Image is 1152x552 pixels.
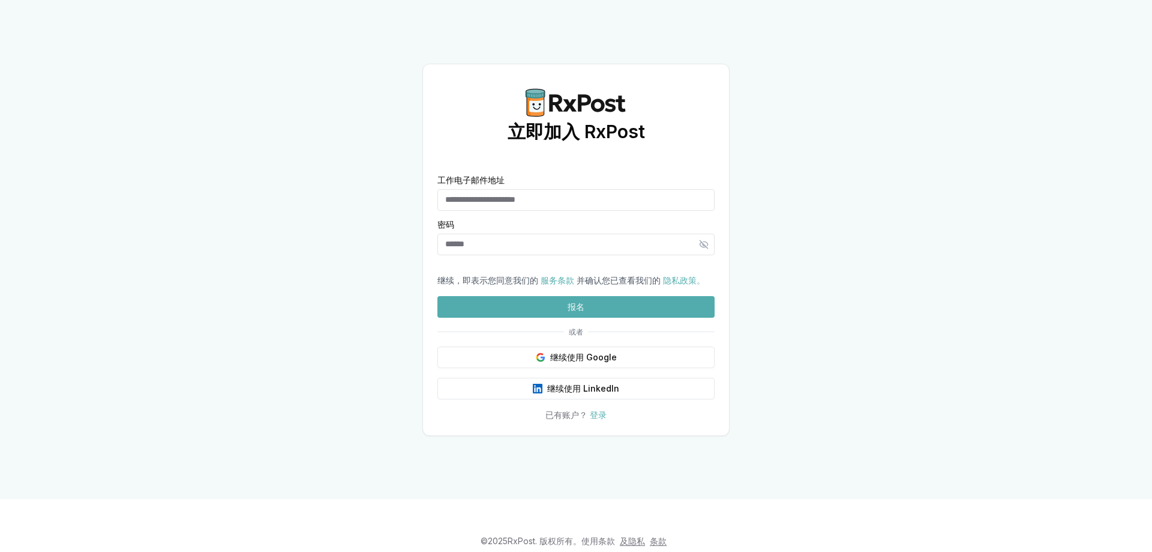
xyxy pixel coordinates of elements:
[541,275,574,285] a: 服务条款
[663,275,705,285] a: 隐私政策。
[481,536,488,546] font: ©
[437,347,715,368] button: 继续使用 Google
[577,275,661,285] font: 并确认您已查看我们的
[650,536,667,546] a: 条款
[569,327,583,336] font: 或者
[550,352,617,362] font: 继续使用 Google
[568,302,584,312] font: 报名
[545,410,587,420] font: 已有账户？
[437,219,454,229] font: 密码
[590,410,607,420] a: 登录
[437,275,538,285] font: 继续，即表示您同意我们的
[533,384,542,393] img: LinkedIn
[488,536,508,546] font: 2025
[536,353,545,362] img: 谷歌
[437,378,715,399] button: 继续使用 LinkedIn
[620,536,645,546] a: 及隐私
[437,296,715,318] button: 报名
[437,175,505,185] font: 工作电子邮件地址
[547,383,619,393] font: 继续使用 LinkedIn
[508,536,615,546] font: RxPost. 版权所有。使用条款
[693,234,715,255] button: Hide password
[518,88,634,117] img: RxPost 徽标
[508,121,645,142] font: 立即加入 RxPost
